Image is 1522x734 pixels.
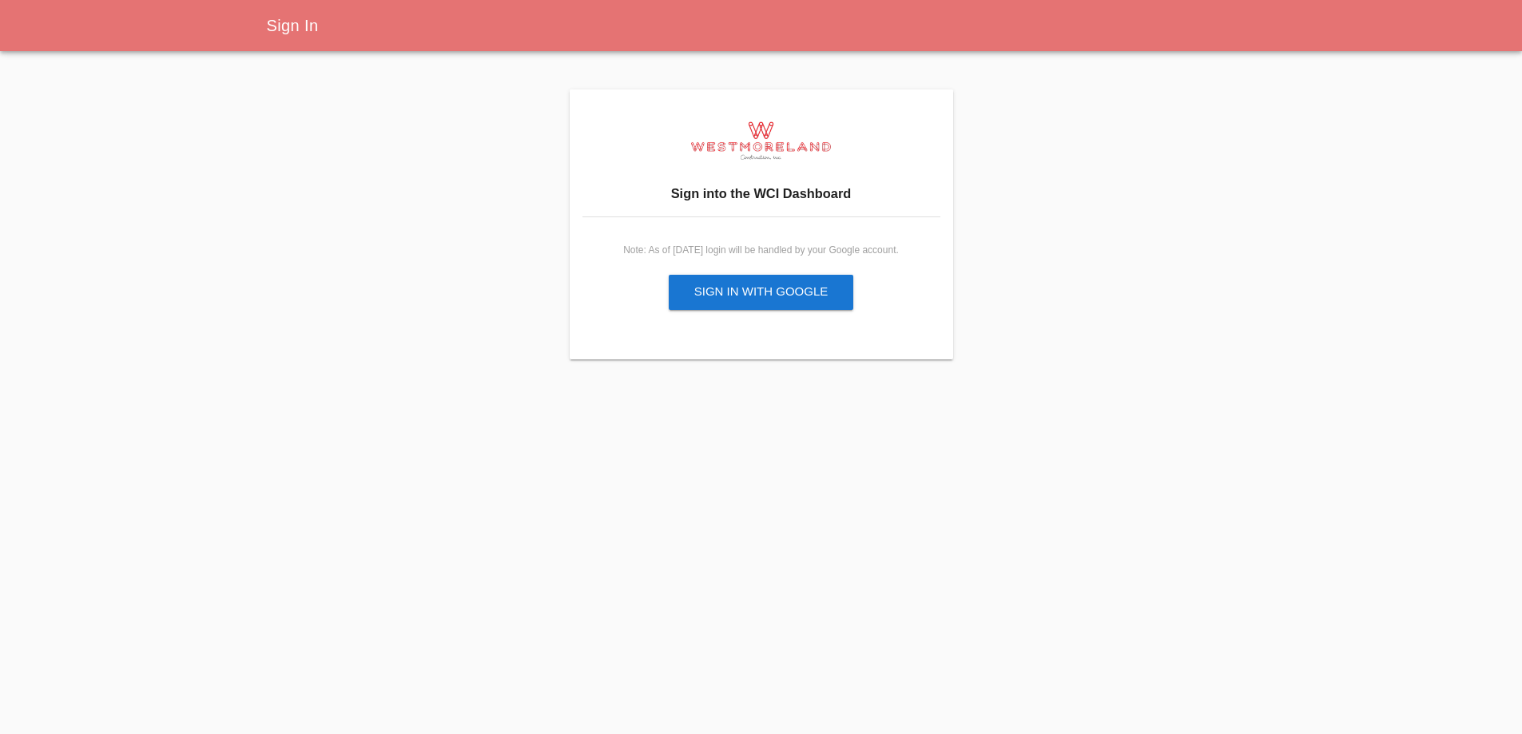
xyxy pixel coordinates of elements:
[669,275,854,310] button: Sign in with Google
[595,243,928,257] div: Note: As of [DATE] login will be handled by your Google account.
[694,283,829,301] div: Sign in with Google
[691,121,832,160] img: logo
[582,184,940,204] h3: Sign into the WCI Dashboard
[266,17,318,34] span: Sign In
